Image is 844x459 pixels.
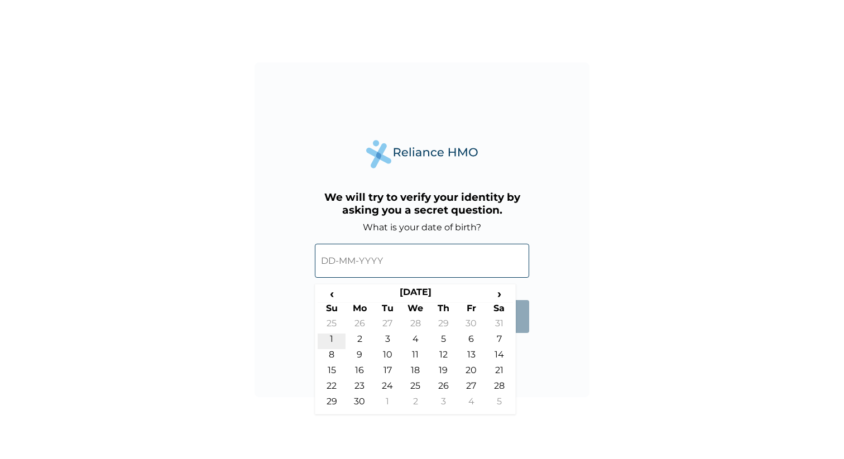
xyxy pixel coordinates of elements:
[373,302,401,318] th: Tu
[346,396,373,412] td: 30
[346,318,373,334] td: 26
[401,396,429,412] td: 2
[346,302,373,318] th: Mo
[318,302,346,318] th: Su
[401,318,429,334] td: 28
[485,334,513,349] td: 7
[346,380,373,396] td: 23
[485,302,513,318] th: Sa
[318,318,346,334] td: 25
[457,365,485,380] td: 20
[315,244,529,278] input: DD-MM-YYYY
[485,380,513,396] td: 28
[485,365,513,380] td: 21
[318,287,346,301] span: ‹
[346,334,373,349] td: 2
[346,349,373,365] td: 9
[401,380,429,396] td: 25
[429,396,457,412] td: 3
[485,396,513,412] td: 5
[401,349,429,365] td: 11
[318,365,346,380] td: 15
[346,365,373,380] td: 16
[457,302,485,318] th: Fr
[373,396,401,412] td: 1
[373,380,401,396] td: 24
[346,287,485,302] th: [DATE]
[457,396,485,412] td: 4
[429,334,457,349] td: 5
[315,191,529,216] h3: We will try to verify your identity by asking you a secret question.
[485,287,513,301] span: ›
[457,334,485,349] td: 6
[401,334,429,349] td: 4
[457,380,485,396] td: 27
[457,349,485,365] td: 13
[373,318,401,334] td: 27
[318,396,346,412] td: 29
[373,334,401,349] td: 3
[401,365,429,380] td: 18
[373,365,401,380] td: 17
[485,318,513,334] td: 31
[457,318,485,334] td: 30
[429,302,457,318] th: Th
[318,349,346,365] td: 8
[318,334,346,349] td: 1
[429,349,457,365] td: 12
[363,222,481,233] label: What is your date of birth?
[318,380,346,396] td: 22
[401,302,429,318] th: We
[429,318,457,334] td: 29
[485,349,513,365] td: 14
[429,365,457,380] td: 19
[366,140,478,168] img: Reliance Health's Logo
[429,380,457,396] td: 26
[373,349,401,365] td: 10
